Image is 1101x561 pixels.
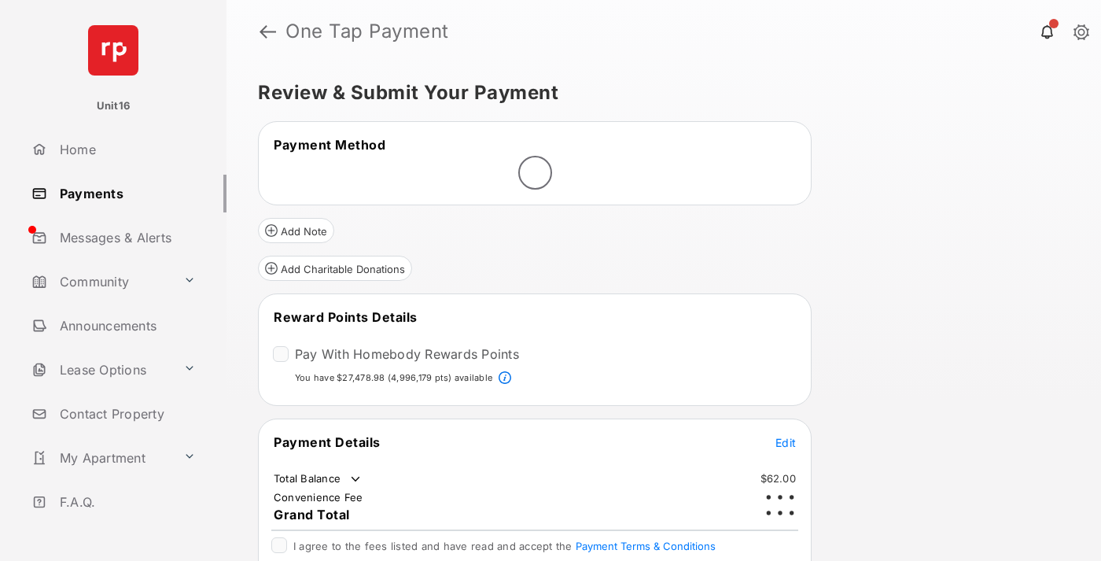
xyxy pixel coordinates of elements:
span: I agree to the fees listed and have read and accept the [293,540,716,552]
a: Contact Property [25,395,226,433]
a: Messages & Alerts [25,219,226,257]
button: I agree to the fees listed and have read and accept the [576,540,716,552]
span: Payment Details [274,434,381,450]
td: $62.00 [760,471,797,485]
span: Grand Total [274,507,350,522]
span: Reward Points Details [274,309,418,325]
td: Convenience Fee [273,490,364,504]
p: Unit16 [97,98,131,114]
span: Payment Method [274,137,385,153]
a: Lease Options [25,351,177,389]
button: Add Note [258,218,334,243]
h5: Review & Submit Your Payment [258,83,1057,102]
span: Edit [775,436,796,449]
button: Edit [775,434,796,450]
a: My Apartment [25,439,177,477]
p: You have $27,478.98 (4,996,179 pts) available [295,371,492,385]
strong: One Tap Payment [285,22,449,41]
img: svg+xml;base64,PHN2ZyB4bWxucz0iaHR0cDovL3d3dy53My5vcmcvMjAwMC9zdmciIHdpZHRoPSI2NCIgaGVpZ2h0PSI2NC... [88,25,138,76]
td: Total Balance [273,471,363,487]
a: Home [25,131,226,168]
a: Announcements [25,307,226,345]
a: Community [25,263,177,301]
a: F.A.Q. [25,483,226,521]
label: Pay With Homebody Rewards Points [295,346,519,362]
a: Payments [25,175,226,212]
button: Add Charitable Donations [258,256,412,281]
